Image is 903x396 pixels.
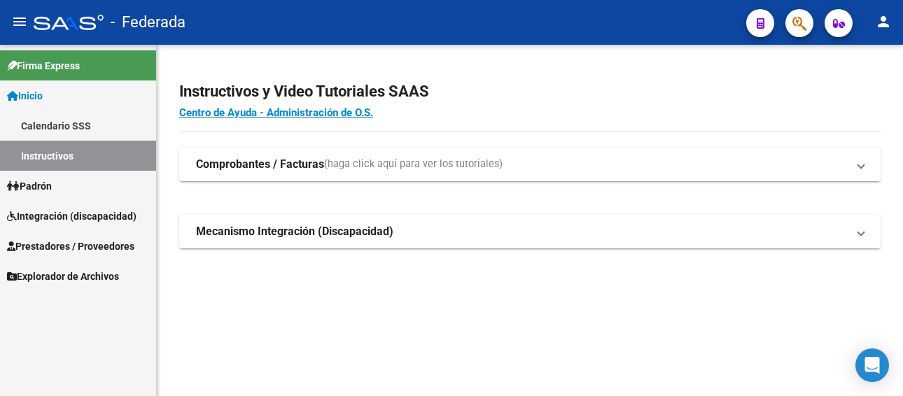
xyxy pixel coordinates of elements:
span: Inicio [7,88,43,104]
span: Prestadores / Proveedores [7,239,134,254]
span: Explorador de Archivos [7,269,119,284]
h2: Instructivos y Video Tutoriales SAAS [179,78,881,105]
mat-icon: menu [11,13,28,30]
mat-expansion-panel-header: Comprobantes / Facturas(haga click aquí para ver los tutoriales) [179,148,881,181]
mat-expansion-panel-header: Mecanismo Integración (Discapacidad) [179,215,881,248]
span: - Federada [111,7,185,38]
strong: Comprobantes / Facturas [196,157,324,172]
mat-icon: person [875,13,892,30]
div: Open Intercom Messenger [855,348,889,382]
span: Firma Express [7,58,80,73]
a: Centro de Ayuda - Administración de O.S. [179,106,373,119]
span: (haga click aquí para ver los tutoriales) [324,157,503,172]
span: Integración (discapacidad) [7,208,136,224]
span: Padrón [7,178,52,194]
strong: Mecanismo Integración (Discapacidad) [196,224,393,239]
